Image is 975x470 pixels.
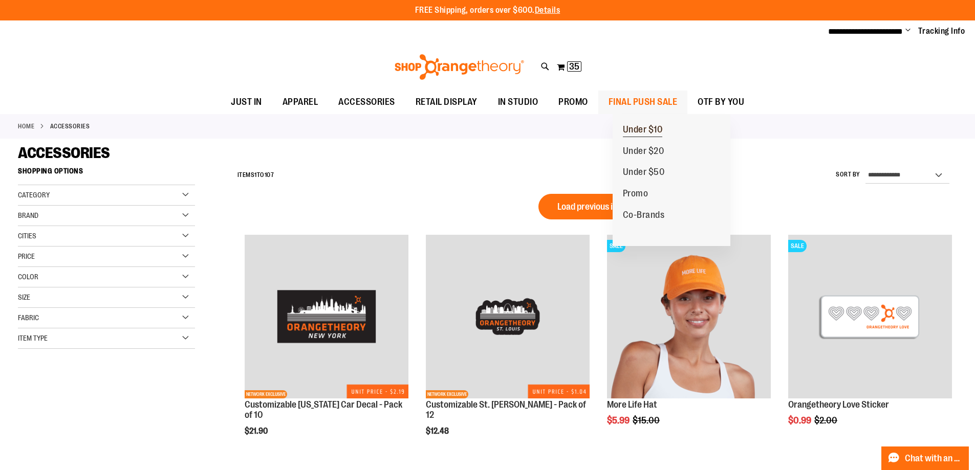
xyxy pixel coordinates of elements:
strong: Shopping Options [18,162,195,185]
span: RETAIL DISPLAY [416,91,478,114]
a: Details [535,6,560,15]
span: $2.00 [814,415,839,426]
p: FREE Shipping, orders over $600. [415,5,560,16]
span: Co-Brands [623,210,665,222]
span: NETWORK EXCLUSIVE [245,390,287,398]
span: Under $10 [623,124,663,137]
img: Product image for Customizable St. Louis Sticker - 12 PK [426,235,590,398]
span: $15.00 [633,415,661,426]
a: Product image for Customizable St. Louis Sticker - 12 PKNETWORK EXCLUSIVE [426,235,590,400]
div: product [783,230,957,452]
span: $0.99 [788,415,813,426]
span: FINAL PUSH SALE [609,91,678,114]
a: Tracking Info [918,26,965,37]
span: $5.99 [607,415,631,426]
a: Orangetheory Love Sticker [788,399,889,410]
span: $21.90 [245,427,269,436]
img: Product image for Customizable New York Car Decal - 10 PK [245,235,408,398]
a: Home [18,122,34,131]
span: ACCESSORIES [18,144,110,162]
button: Account menu [905,26,911,36]
label: Sort By [836,170,860,179]
span: 1 [254,171,257,178]
span: $12.48 [426,427,450,436]
span: SALE [788,240,807,252]
a: Product image for Customizable New York Car Decal - 10 PKNETWORK EXCLUSIVE [245,235,408,400]
a: Product image for Orangetheory Love StickerSALE [788,235,952,400]
span: JUST IN [231,91,262,114]
span: 35 [569,61,579,72]
span: Under $50 [623,167,665,180]
div: product [421,230,595,461]
div: product [240,230,414,461]
span: Chat with an Expert [905,454,963,463]
span: NETWORK EXCLUSIVE [426,390,468,398]
a: Product image for More Life HatSALE [607,235,771,400]
strong: ACCESSORIES [50,122,90,131]
span: Promo [623,188,648,201]
a: Customizable St. [PERSON_NAME] - Pack of 12 [426,399,586,420]
span: OTF BY YOU [698,91,744,114]
span: Color [18,273,38,281]
button: Chat with an Expert [881,446,969,470]
span: SALE [607,240,625,252]
div: product [602,230,776,452]
span: Load previous items [557,202,632,212]
button: Load previous items [538,194,651,219]
span: ACCESSORIES [338,91,395,114]
img: Shop Orangetheory [393,54,526,80]
span: Under $20 [623,146,664,159]
span: 107 [265,171,274,178]
span: PROMO [558,91,588,114]
span: Price [18,252,35,260]
h2: Items to [237,167,274,183]
span: Cities [18,232,36,240]
span: IN STUDIO [498,91,538,114]
span: Brand [18,211,38,219]
img: Product image for More Life Hat [607,235,771,398]
span: Size [18,293,30,301]
a: Customizable [US_STATE] Car Decal - Pack of 10 [245,399,402,420]
img: Product image for Orangetheory Love Sticker [788,235,952,398]
span: Category [18,191,50,199]
span: Item Type [18,334,48,342]
a: More Life Hat [607,399,657,410]
span: Fabric [18,314,39,322]
span: APPAREL [283,91,318,114]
